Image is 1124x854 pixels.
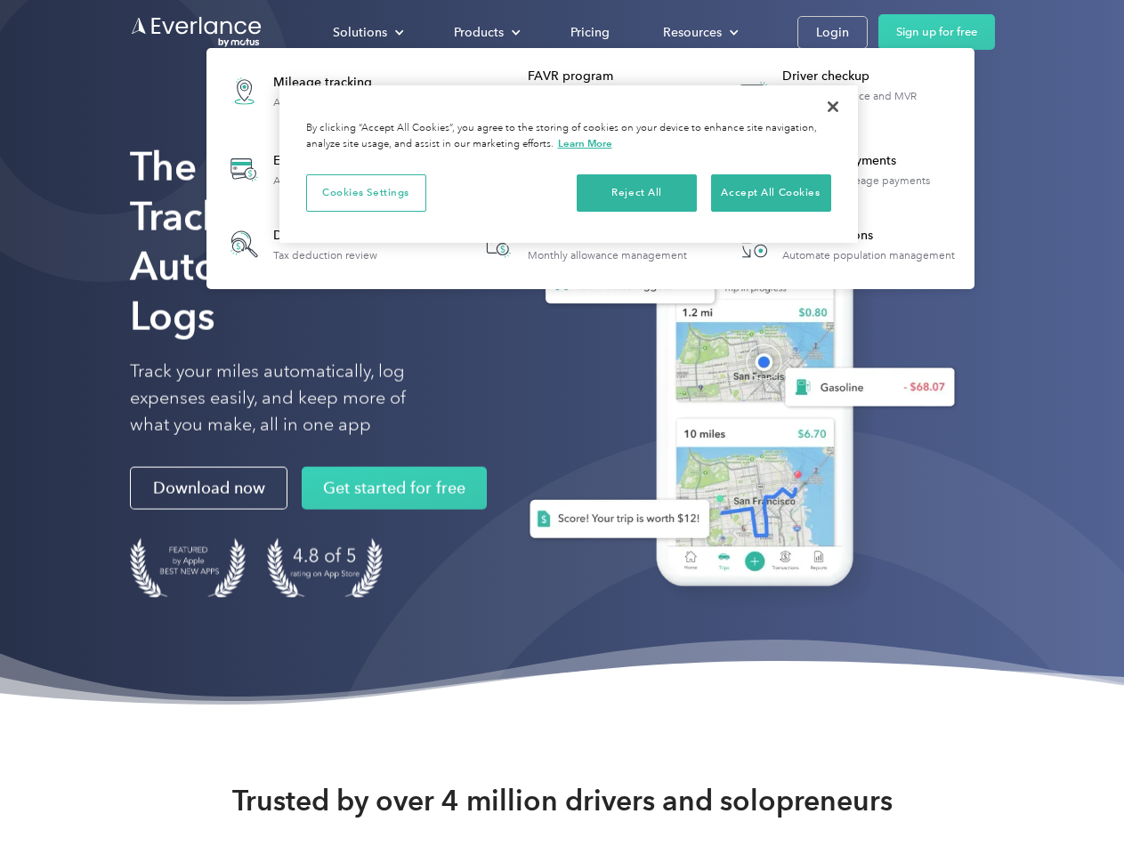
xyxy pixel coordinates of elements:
a: Expense trackingAutomatic transaction logs [215,137,410,202]
div: FAVR program [528,68,710,85]
div: Resources [645,17,753,48]
div: Pricing [570,21,610,44]
div: Tax deduction review [273,249,377,262]
div: Expense tracking [273,152,401,170]
div: Privacy [279,85,858,243]
a: Driver checkupLicense, insurance and MVR verification [724,59,966,124]
div: Monthly allowance management [528,249,687,262]
div: By clicking “Accept All Cookies”, you agree to the storing of cookies on your device to enhance s... [306,121,831,152]
button: Close [813,87,853,126]
div: License, insurance and MVR verification [782,90,965,115]
div: Products [436,17,535,48]
div: Solutions [333,21,387,44]
button: Reject All [577,174,697,212]
button: Accept All Cookies [711,174,831,212]
div: Deduction finder [273,227,377,245]
p: Track your miles automatically, log expenses easily, and keep more of what you make, all in one app [130,359,448,439]
a: Get started for free [302,467,487,510]
img: Badge for Featured by Apple Best New Apps [130,538,246,598]
a: HR IntegrationsAutomate population management [724,215,964,273]
a: Sign up for free [878,14,995,50]
div: Automatic transaction logs [273,174,401,187]
div: Login [816,21,849,44]
div: Mileage tracking [273,74,389,92]
div: Cookie banner [279,85,858,243]
button: Cookies Settings [306,174,426,212]
div: Products [454,21,504,44]
a: Pricing [553,17,627,48]
a: Accountable planMonthly allowance management [470,215,696,273]
div: Solutions [315,17,418,48]
div: Automatic mileage logs [273,96,389,109]
a: Deduction finderTax deduction review [215,215,386,273]
a: FAVR programFixed & Variable Rate reimbursement design & management [470,59,711,124]
strong: Trusted by over 4 million drivers and solopreneurs [232,783,893,818]
div: Driver checkup [782,68,965,85]
a: More information about your privacy, opens in a new tab [558,137,612,149]
a: Mileage trackingAutomatic mileage logs [215,59,398,124]
a: Go to homepage [130,15,263,49]
div: Automate population management [782,249,955,262]
div: HR Integrations [782,227,955,245]
a: Login [797,16,868,49]
img: 4.9 out of 5 stars on the app store [267,538,383,598]
a: Download now [130,467,287,510]
img: Everlance, mileage tracker app, expense tracking app [501,169,969,613]
nav: Products [206,48,974,289]
div: Resources [663,21,722,44]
